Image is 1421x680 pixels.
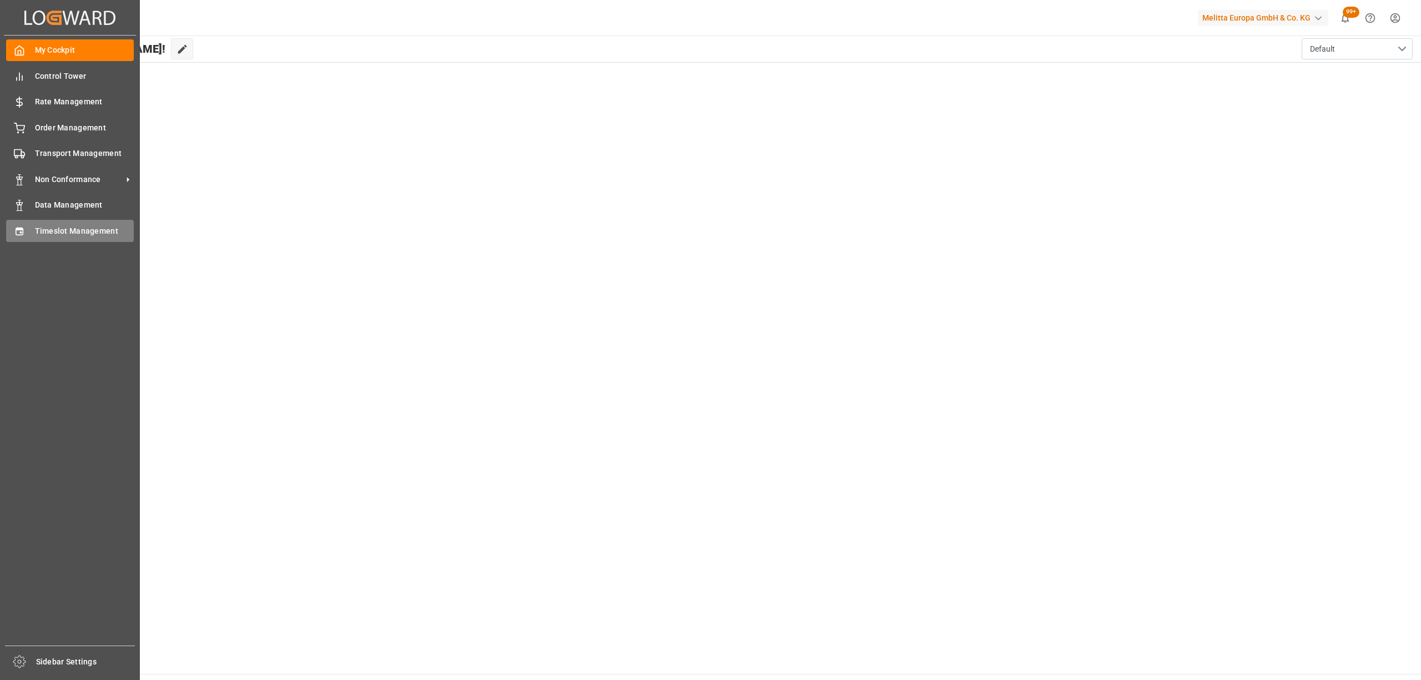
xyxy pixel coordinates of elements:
[1333,6,1358,31] button: show 100 new notifications
[35,122,134,134] span: Order Management
[6,220,134,241] a: Timeslot Management
[35,174,123,185] span: Non Conformance
[1198,10,1328,26] div: Melitta Europa GmbH & Co. KG
[35,44,134,56] span: My Cockpit
[6,39,134,61] a: My Cockpit
[35,70,134,82] span: Control Tower
[1310,43,1335,55] span: Default
[1343,7,1359,18] span: 99+
[35,225,134,237] span: Timeslot Management
[6,143,134,164] a: Transport Management
[1358,6,1383,31] button: Help Center
[35,148,134,159] span: Transport Management
[6,65,134,87] a: Control Tower
[1302,38,1413,59] button: open menu
[35,96,134,108] span: Rate Management
[1198,7,1333,28] button: Melitta Europa GmbH & Co. KG
[6,117,134,138] a: Order Management
[6,91,134,113] a: Rate Management
[6,194,134,216] a: Data Management
[36,656,135,668] span: Sidebar Settings
[35,199,134,211] span: Data Management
